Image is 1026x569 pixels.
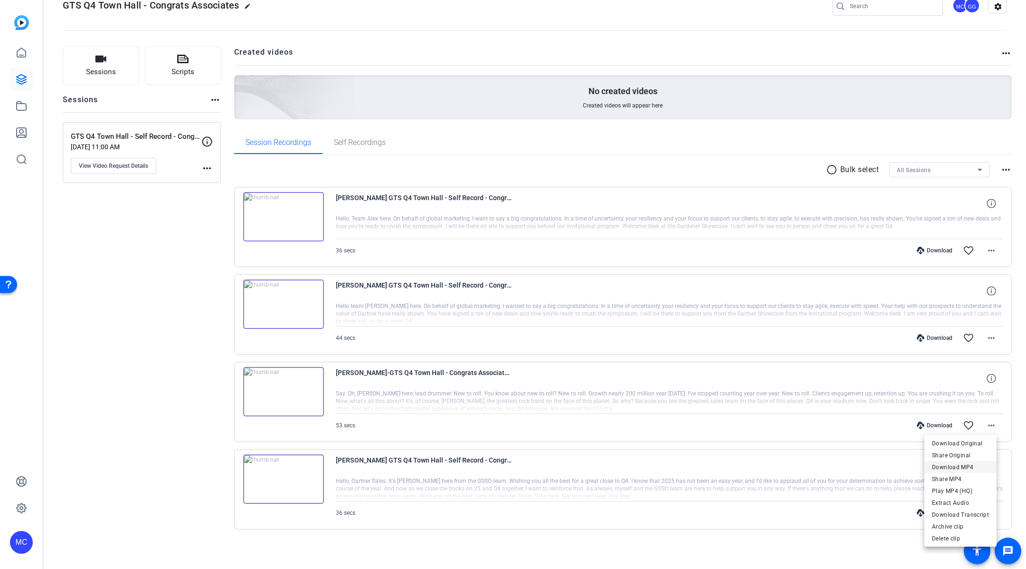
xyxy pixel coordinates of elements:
[932,497,989,508] span: Extract Audio
[932,509,989,520] span: Download Transcript
[932,449,989,461] span: Share Original
[932,485,989,496] span: Play MP4 (HQ)
[932,521,989,532] span: Archive clip
[932,461,989,473] span: Download MP4
[932,437,989,449] span: Download Original
[932,473,989,484] span: Share MP4
[932,532,989,544] span: Delete clip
